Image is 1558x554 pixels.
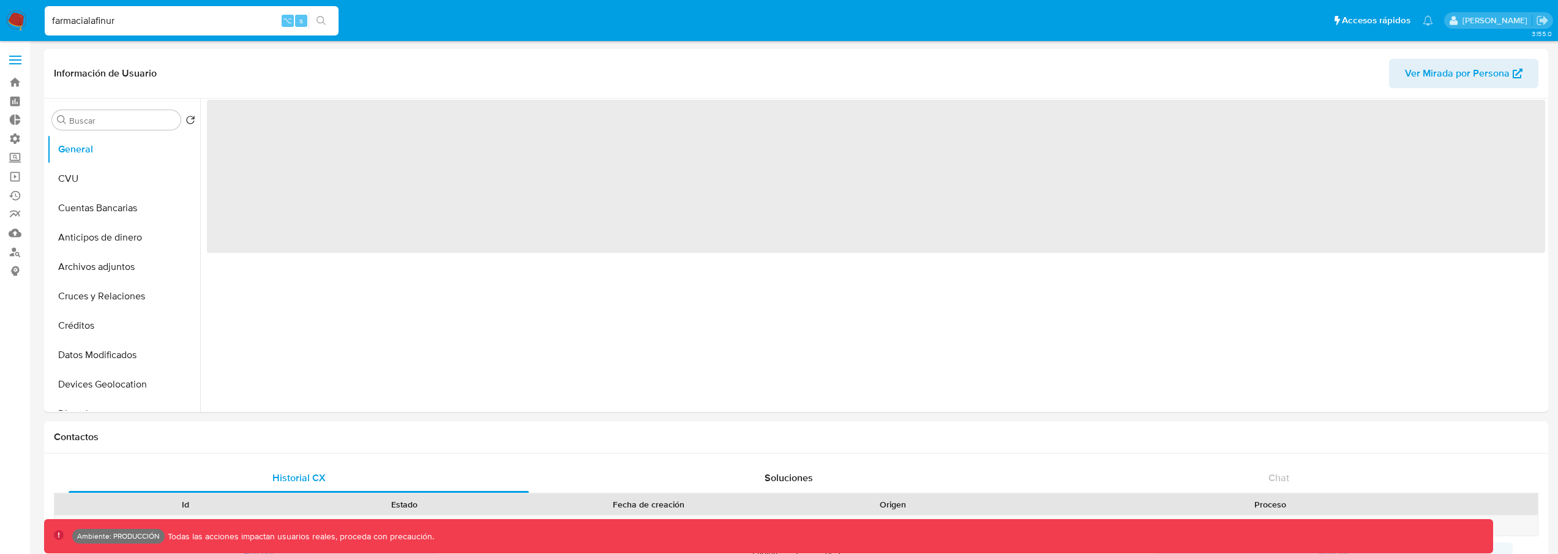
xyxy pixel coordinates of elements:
button: CVU [47,164,200,193]
a: Salir [1536,14,1549,27]
p: kevin.palacios@mercadolibre.com [1462,15,1532,26]
div: [DATE] 10:49:22 [514,515,784,536]
button: Anticipos de dinero [47,223,200,252]
div: Origen [792,498,994,511]
input: Buscar [69,115,176,126]
span: Chat [1268,471,1289,485]
button: Cruces y Relaciones [47,282,200,311]
div: 385052128 [76,515,295,536]
div: finished [295,515,514,536]
button: Direcciones [47,399,200,429]
p: Todas las acciones impactan usuarios reales, proceda con precaución. [165,531,434,542]
button: Ver Mirada por Persona [1389,59,1538,88]
h1: Información de Usuario [54,67,157,80]
div: SUPPORT_WIDGET_MP [784,515,1003,536]
div: Money in [1003,515,1538,536]
button: Datos Modificados [47,340,200,370]
button: Buscar [57,115,67,125]
input: Buscar usuario o caso... [45,13,339,29]
p: Ambiente: PRODUCCIÓN [77,534,160,539]
span: ⌥ [283,15,292,26]
h1: Contactos [54,431,1538,443]
span: Accesos rápidos [1342,14,1410,27]
span: ‌ [207,100,1545,253]
span: Ver Mirada por Persona [1405,59,1510,88]
span: s [299,15,303,26]
div: Estado [304,498,506,511]
button: Archivos adjuntos [47,252,200,282]
div: Fecha de creación [523,498,775,511]
button: Créditos [47,311,200,340]
div: Id [84,498,287,511]
span: Historial CX [272,471,326,485]
a: Notificaciones [1423,15,1433,26]
button: General [47,135,200,164]
button: Cuentas Bancarias [47,193,200,223]
div: Proceso [1011,498,1529,511]
button: search-icon [309,12,334,29]
button: Volver al orden por defecto [185,115,195,129]
span: Soluciones [765,471,813,485]
button: Devices Geolocation [47,370,200,399]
